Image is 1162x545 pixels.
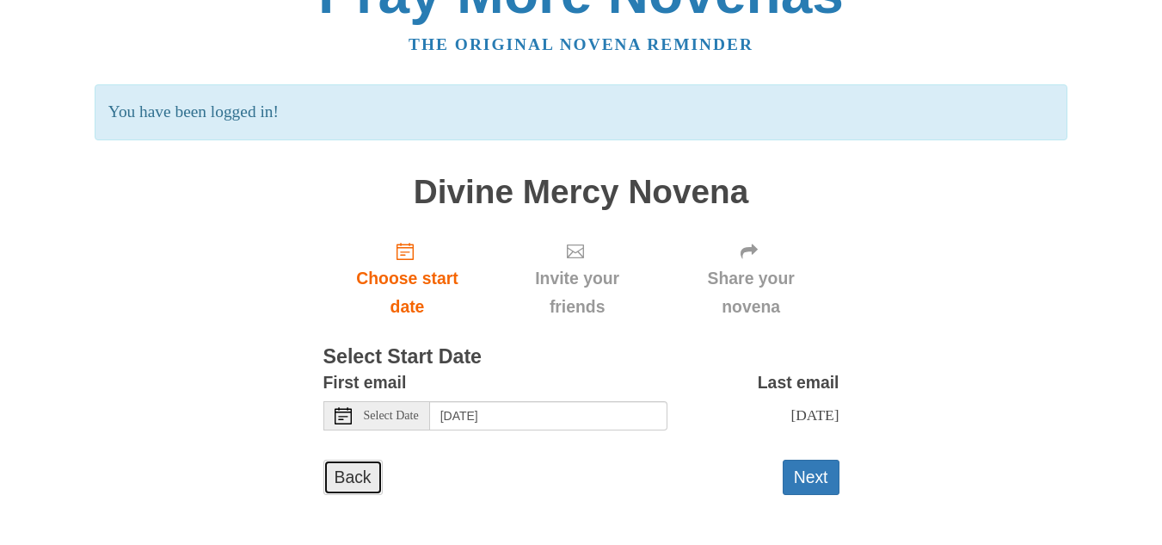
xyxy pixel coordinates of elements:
span: Invite your friends [508,264,645,321]
div: Click "Next" to confirm your start date first. [663,227,839,330]
h1: Divine Mercy Novena [323,174,839,211]
a: Back [323,460,383,495]
label: First email [323,368,407,397]
span: [DATE] [790,406,839,424]
span: Choose start date [341,264,475,321]
label: Last email [758,368,839,397]
button: Next [783,460,839,495]
a: Choose start date [323,227,492,330]
a: The original novena reminder [409,35,753,53]
h3: Select Start Date [323,346,839,368]
div: Click "Next" to confirm your start date first. [491,227,662,330]
span: Share your novena [680,264,822,321]
p: You have been logged in! [95,84,1067,140]
span: Select Date [364,410,419,422]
